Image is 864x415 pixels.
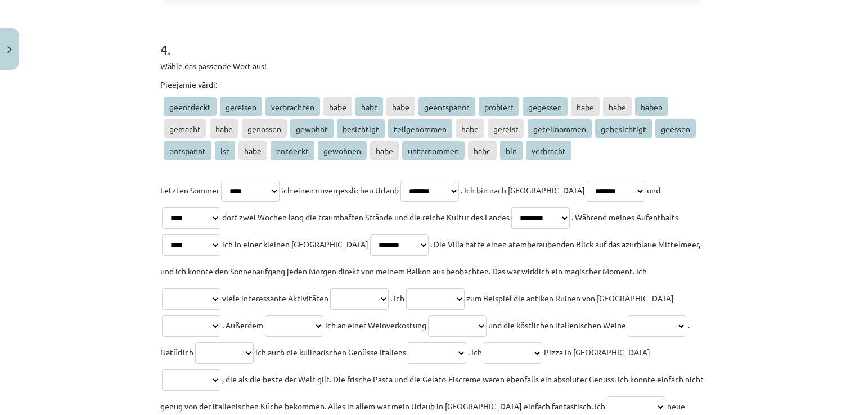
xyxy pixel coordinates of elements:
[222,320,263,330] span: . Außerdem
[222,293,328,303] span: viele interessante Aktivitäten
[160,239,700,276] span: . Die Villa hatte einen atemberaubenden Blick auf das azurblaue Mittelmeer, und ich konnte den So...
[325,320,426,330] span: ich an einer Weinverkostung
[655,119,696,138] span: geessen
[544,347,650,357] span: Pizza in [GEOGRAPHIC_DATA]
[160,22,704,57] h1: 4 .
[526,141,571,160] span: verbracht
[220,97,262,116] span: gereisen
[468,141,497,160] span: habe
[160,374,704,411] span: , die als die beste der Welt gilt. Die frische Pasta und die Gelato-Eiscreme waren ebenfalls ein ...
[160,185,219,195] span: Letzten Sommer
[418,97,475,116] span: geentspannt
[479,97,519,116] span: probiert
[500,141,523,160] span: bin
[222,239,368,249] span: ich in einer kleinen [GEOGRAPHIC_DATA]
[488,119,524,138] span: gereist
[271,141,314,160] span: entdeckt
[635,97,668,116] span: haben
[571,212,678,222] span: . Während meines Aufenthalts
[215,141,235,160] span: ist
[528,119,592,138] span: geteilnommen
[164,97,217,116] span: geentdeckt
[337,119,385,138] span: besichtigt
[160,60,704,72] p: Wähle das passende Wort aus!
[461,185,585,195] span: . Ich bin nach [GEOGRAPHIC_DATA]
[318,141,367,160] span: gewohnen
[456,119,484,138] span: habe
[222,212,510,222] span: dort zwei Wochen lang die traumhaften Strände und die reiche Kultur des Landes
[488,320,626,330] span: und die köstlichen italienischen Weine
[388,119,452,138] span: teilgenommen
[355,97,383,116] span: habt
[160,79,704,91] p: Pieejamie vārdi:
[402,141,465,160] span: unternommen
[281,185,399,195] span: ich einen unvergesslichen Urlaub
[595,119,652,138] span: gebesichtigt
[523,97,568,116] span: gegessen
[390,293,404,303] span: . Ich
[242,119,287,138] span: genossen
[265,97,320,116] span: verbrachten
[386,97,415,116] span: habe
[571,97,600,116] span: habe
[290,119,334,138] span: gewohnt
[647,185,660,195] span: und
[238,141,267,160] span: habe
[466,293,674,303] span: zum Beispiel die antiken Ruinen von [GEOGRAPHIC_DATA]
[164,141,211,160] span: entspannt
[468,347,482,357] span: . Ich
[7,46,12,53] img: icon-close-lesson-0947bae3869378f0d4975bcd49f059093ad1ed9edebbc8119c70593378902aed.svg
[323,97,352,116] span: habe
[370,141,399,160] span: habe
[603,97,632,116] span: habe
[164,119,206,138] span: gemacht
[210,119,238,138] span: habe
[255,347,406,357] span: ich auch die kulinarischen Genüsse Italiens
